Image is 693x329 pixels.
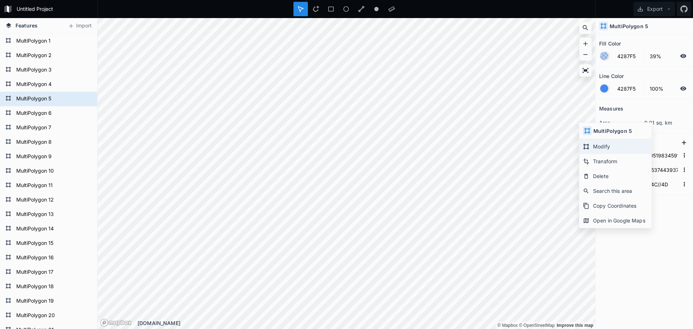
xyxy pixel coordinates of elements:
[579,169,651,183] div: Delete
[497,323,518,328] a: Mapbox
[593,127,632,135] h4: MultiPolygon 5
[610,22,648,30] h4: MultiPolygon 5
[100,319,132,327] a: Mapbox logo
[579,154,651,169] div: Transform
[633,2,675,16] button: Export
[64,20,95,32] button: Import
[138,319,595,327] div: [DOMAIN_NAME]
[644,119,689,126] dd: 0.01 sq. km
[639,164,679,175] input: Empty
[599,119,644,126] dt: area
[16,22,38,29] span: Features
[599,103,623,114] h2: Measures
[639,150,679,161] input: Empty
[599,38,621,49] h2: Fill Color
[639,179,679,190] input: Empty
[579,183,651,198] div: Search this area
[579,198,651,213] div: Copy Coordinates
[519,323,555,328] a: OpenStreetMap
[579,213,651,228] div: Open in Google Maps
[579,139,651,154] div: Modify
[599,70,624,82] h2: Line Color
[557,323,593,328] a: Map feedback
